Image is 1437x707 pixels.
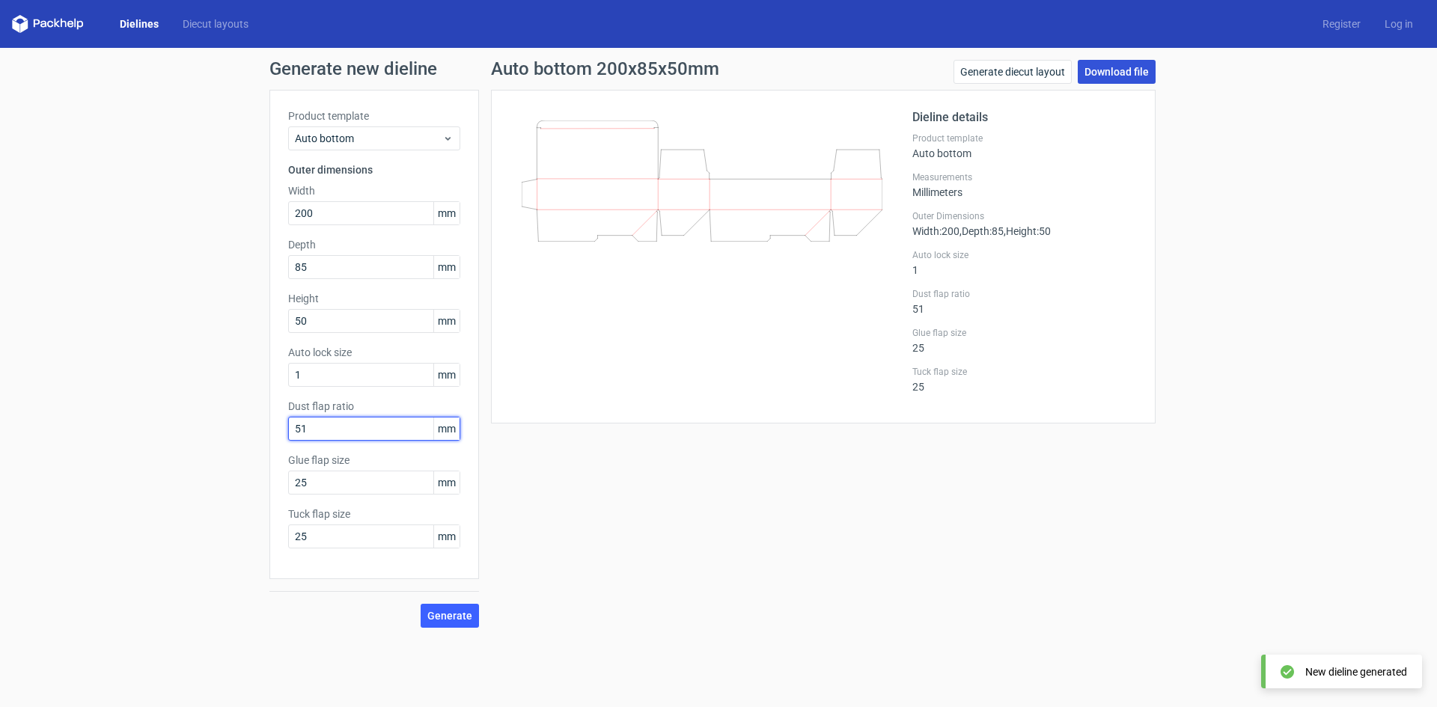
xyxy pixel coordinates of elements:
div: Millimeters [912,171,1137,198]
div: 25 [912,366,1137,393]
span: mm [433,471,460,494]
span: mm [433,417,460,440]
label: Height [288,291,460,306]
label: Dust flap ratio [912,288,1137,300]
a: Download file [1078,60,1156,84]
span: mm [433,364,460,386]
div: New dieline generated [1305,664,1407,679]
span: , Height : 50 [1004,225,1051,237]
label: Width [288,183,460,198]
span: , Depth : 85 [959,225,1004,237]
div: 25 [912,327,1137,354]
a: Log in [1373,16,1425,31]
button: Generate [421,604,479,628]
a: Register [1311,16,1373,31]
span: mm [433,256,460,278]
h3: Outer dimensions [288,162,460,177]
span: Width : 200 [912,225,959,237]
a: Dielines [108,16,171,31]
label: Tuck flap size [288,506,460,521]
span: Auto bottom [295,131,442,146]
div: Auto bottom [912,132,1137,159]
label: Auto lock size [912,249,1137,261]
label: Auto lock size [288,345,460,360]
span: mm [433,202,460,224]
label: Measurements [912,171,1137,183]
label: Glue flap size [912,327,1137,339]
label: Product template [288,108,460,123]
span: mm [433,310,460,332]
label: Dust flap ratio [288,399,460,414]
h1: Auto bottom 200x85x50mm [491,60,719,78]
h2: Dieline details [912,108,1137,126]
label: Tuck flap size [912,366,1137,378]
div: 51 [912,288,1137,315]
label: Product template [912,132,1137,144]
label: Depth [288,237,460,252]
a: Generate diecut layout [954,60,1072,84]
span: mm [433,525,460,548]
label: Glue flap size [288,453,460,468]
span: Generate [427,610,472,621]
div: 1 [912,249,1137,276]
a: Diecut layouts [171,16,260,31]
label: Outer Dimensions [912,210,1137,222]
h1: Generate new dieline [269,60,1168,78]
